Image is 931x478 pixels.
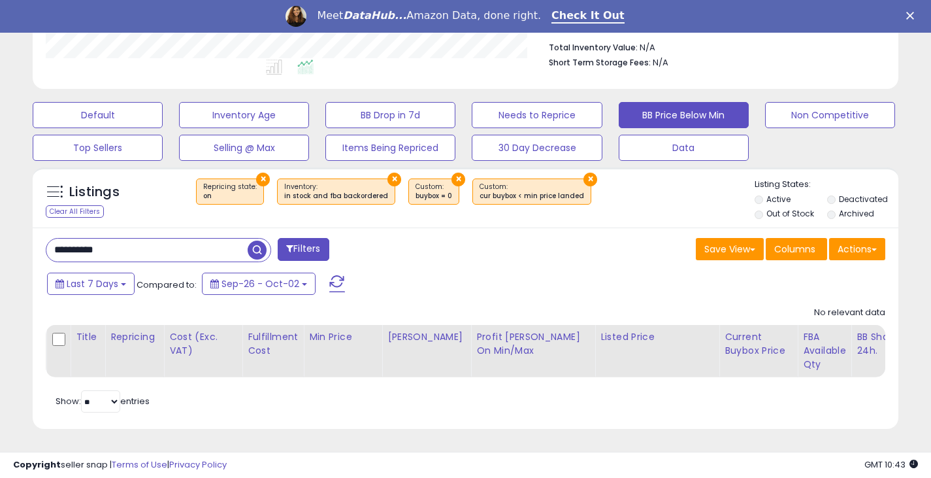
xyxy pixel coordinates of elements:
[56,395,150,407] span: Show: entries
[549,57,651,68] b: Short Term Storage Fees:
[33,135,163,161] button: Top Sellers
[472,135,602,161] button: 30 Day Decrease
[248,330,298,358] div: Fulfillment Cost
[317,9,541,22] div: Meet Amazon Data, done right.
[110,330,158,344] div: Repricing
[653,56,668,69] span: N/A
[76,330,99,344] div: Title
[325,135,455,161] button: Items Being Repriced
[829,238,885,260] button: Actions
[203,192,257,201] div: on
[471,325,595,377] th: The percentage added to the cost of goods (COGS) that forms the calculator for Min & Max prices.
[476,330,589,358] div: Profit [PERSON_NAME] on Min/Max
[13,459,227,471] div: seller snap | |
[343,9,406,22] i: DataHub...
[765,102,895,128] button: Non Competitive
[387,330,465,344] div: [PERSON_NAME]
[137,279,197,291] span: Compared to:
[725,330,792,358] div: Current Buybox Price
[619,135,749,161] button: Data
[169,330,237,358] div: Cost (Exc. VAT)
[451,173,465,186] button: ×
[46,205,104,218] div: Clear All Filters
[112,458,167,471] a: Terms of Use
[309,330,376,344] div: Min Price
[69,183,120,201] h5: Listings
[549,39,875,54] li: N/A
[600,330,713,344] div: Listed Price
[387,173,401,186] button: ×
[33,102,163,128] button: Default
[202,273,316,295] button: Sep-26 - Oct-02
[857,330,904,358] div: BB Share 24h.
[864,458,918,471] span: 2025-10-10 10:43 GMT
[803,330,845,371] div: FBA Available Qty
[284,192,388,201] div: in stock and fba backordered
[416,192,452,201] div: buybox = 0
[906,12,919,20] div: Close
[814,307,885,319] div: No relevant data
[839,208,874,219] label: Archived
[766,238,827,260] button: Columns
[416,182,452,201] span: Custom:
[179,135,309,161] button: Selling @ Max
[278,238,329,261] button: Filters
[755,179,898,191] p: Listing States:
[480,192,584,201] div: cur buybox < min price landed
[619,102,749,128] button: BB Price Below Min
[256,173,270,186] button: ×
[221,277,299,290] span: Sep-26 - Oct-02
[13,458,61,471] strong: Copyright
[284,182,388,201] span: Inventory :
[766,194,791,205] label: Active
[774,243,815,256] span: Columns
[480,182,584,201] span: Custom:
[549,42,638,53] b: Total Inventory Value:
[286,6,306,27] img: Profile image for Georgie
[551,9,625,24] a: Check It Out
[696,238,764,260] button: Save View
[472,102,602,128] button: Needs to Reprice
[583,173,597,186] button: ×
[47,273,135,295] button: Last 7 Days
[179,102,309,128] button: Inventory Age
[203,182,257,201] span: Repricing state :
[766,208,814,219] label: Out of Stock
[839,194,888,205] label: Deactivated
[169,458,227,471] a: Privacy Policy
[325,102,455,128] button: BB Drop in 7d
[67,277,118,290] span: Last 7 Days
